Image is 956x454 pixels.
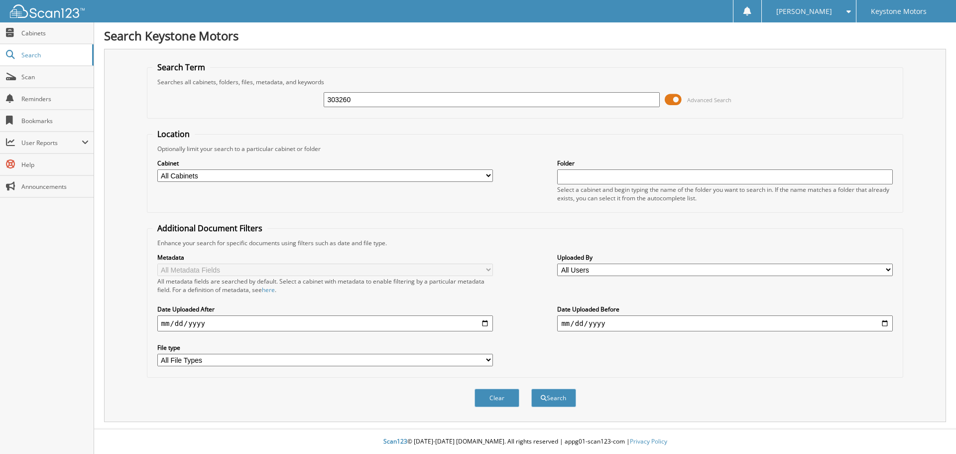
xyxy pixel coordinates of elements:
iframe: Chat Widget [906,406,956,454]
span: User Reports [21,139,82,147]
span: Scan123 [383,437,407,446]
input: start [157,315,493,331]
span: Help [21,160,89,169]
label: Uploaded By [557,253,893,262]
span: Bookmarks [21,117,89,125]
legend: Location [152,129,195,140]
span: Cabinets [21,29,89,37]
span: [PERSON_NAME] [776,8,832,14]
div: Optionally limit your search to a particular cabinet or folder [152,145,898,153]
input: end [557,315,893,331]
label: File type [157,343,493,352]
span: Keystone Motors [871,8,927,14]
div: Searches all cabinets, folders, files, metadata, and keywords [152,78,898,86]
span: Scan [21,73,89,81]
span: Reminders [21,95,89,103]
label: Cabinet [157,159,493,167]
div: © [DATE]-[DATE] [DOMAIN_NAME]. All rights reserved | appg01-scan123-com | [94,430,956,454]
div: Enhance your search for specific documents using filters such as date and file type. [152,239,898,247]
label: Metadata [157,253,493,262]
div: All metadata fields are searched by default. Select a cabinet with metadata to enable filtering b... [157,277,493,294]
button: Search [531,389,576,407]
span: Announcements [21,182,89,191]
legend: Search Term [152,62,210,73]
label: Date Uploaded After [157,305,493,313]
label: Date Uploaded Before [557,305,893,313]
h1: Search Keystone Motors [104,27,946,44]
a: Privacy Policy [630,437,667,446]
button: Clear [475,389,519,407]
img: scan123-logo-white.svg [10,4,85,18]
legend: Additional Document Filters [152,223,267,234]
span: Advanced Search [687,96,731,104]
a: here [262,286,275,294]
label: Folder [557,159,893,167]
div: Select a cabinet and begin typing the name of the folder you want to search in. If the name match... [557,185,893,202]
span: Search [21,51,87,59]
